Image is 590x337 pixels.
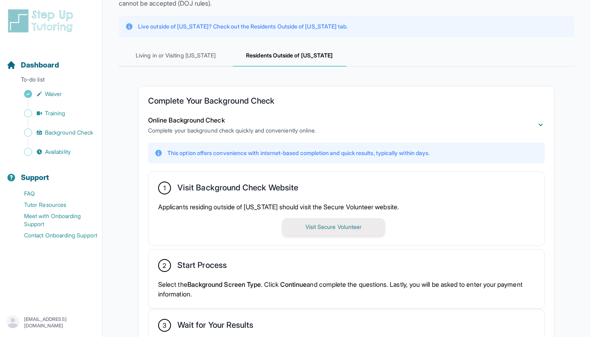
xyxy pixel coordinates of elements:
[282,223,385,231] a: Visit Secure Volunteer
[163,321,167,330] span: 3
[3,47,99,74] button: Dashboard
[6,8,78,34] img: logo
[3,76,99,87] p: To-do list
[177,183,298,196] h2: Visit Background Check Website
[119,45,233,67] span: Living in or Visiting [US_STATE]
[6,146,102,157] a: Availability
[163,183,166,193] span: 1
[233,45,347,67] span: Residents Outside of [US_STATE]
[177,260,227,273] h2: Start Process
[158,202,535,212] p: Applicants residing outside of [US_STATE] should visit the Secure Volunteer website.
[119,45,574,67] nav: Tabs
[6,108,102,119] a: Training
[148,116,225,124] span: Online Background Check
[45,109,65,117] span: Training
[148,96,545,109] h2: Complete Your Background Check
[148,127,316,135] p: Complete your background check quickly and conveniently online.
[45,148,71,156] span: Availability
[24,316,96,329] p: [EMAIL_ADDRESS][DOMAIN_NAME]
[45,129,93,137] span: Background Check
[6,210,102,230] a: Meet with Onboarding Support
[21,59,59,71] span: Dashboard
[148,115,545,135] button: Online Background CheckComplete your background check quickly and conveniently online.
[3,159,99,186] button: Support
[45,90,62,98] span: Waiver
[6,127,102,138] a: Background Check
[282,218,385,236] button: Visit Secure Volunteer
[6,230,102,241] a: Contact Onboarding Support
[280,280,307,288] span: Continue
[6,188,102,199] a: FAQ
[6,88,102,100] a: Waiver
[138,22,348,31] p: Live outside of [US_STATE]? Check out the Residents Outside of [US_STATE] tab.
[6,59,59,71] a: Dashboard
[6,315,96,330] button: [EMAIL_ADDRESS][DOMAIN_NAME]
[21,172,49,183] span: Support
[167,149,429,157] p: This option offers convenience with internet-based completion and quick results, typically within...
[158,280,535,299] p: Select the . Click and complete the questions. Lastly, you will be asked to enter your payment in...
[6,199,102,210] a: Tutor Resources
[187,280,261,288] span: Background Screen Type
[177,320,253,333] h2: Wait for Your Results
[163,261,166,270] span: 2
